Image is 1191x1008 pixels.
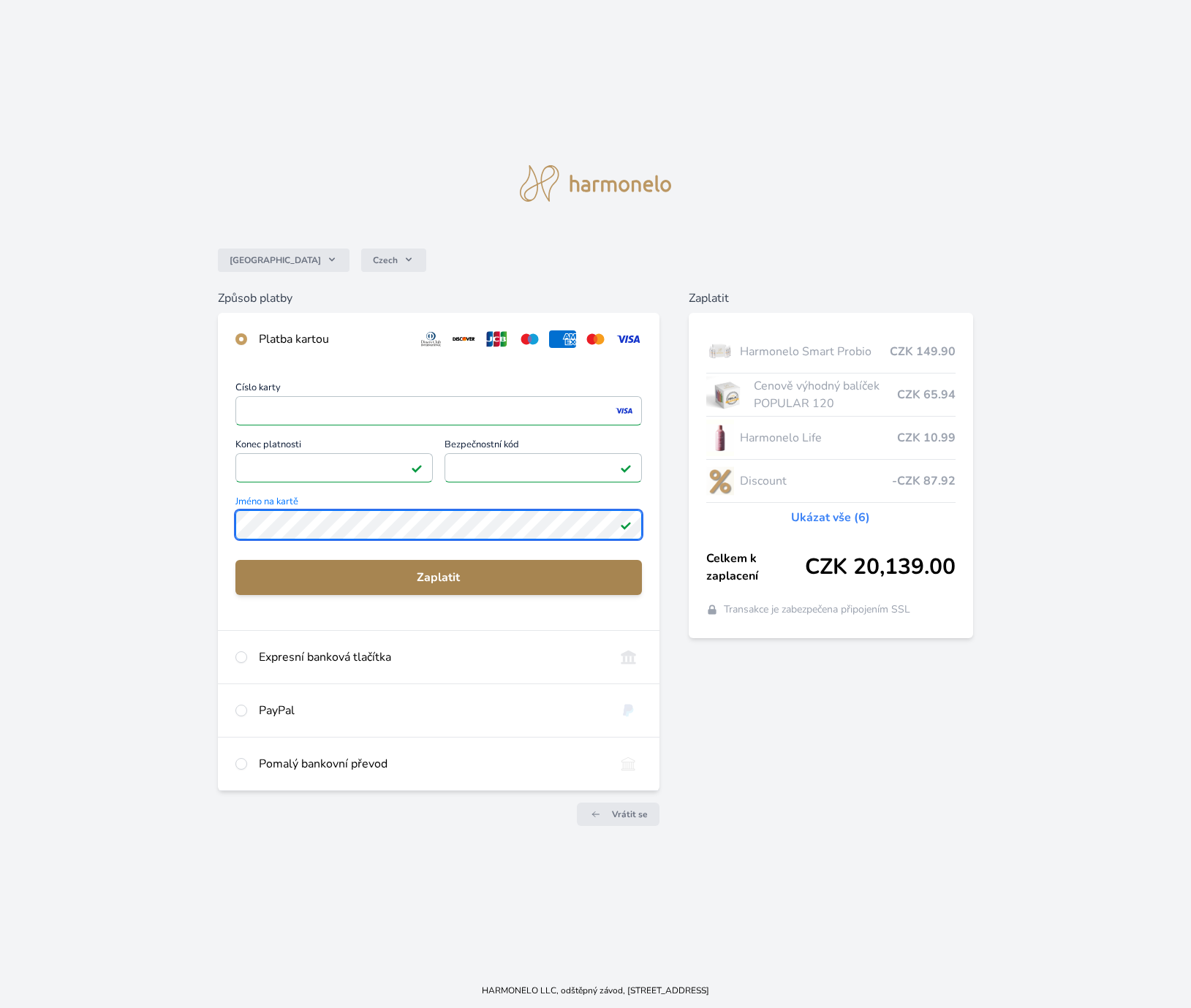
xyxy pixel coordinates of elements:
[791,509,870,526] a: Ukázat vše (6)
[615,755,642,773] img: bankTransfer_IBAN.svg
[235,510,642,539] input: Jméno na kartěPlatné pole
[740,429,897,447] span: Harmonelo Life
[218,249,349,272] button: [GEOGRAPHIC_DATA]
[706,376,748,413] img: popular.jpg
[235,383,642,396] span: Číslo karty
[259,755,603,773] div: Pomalý bankovní převod
[615,702,642,719] img: paypal.svg
[230,254,321,266] span: [GEOGRAPHIC_DATA]
[235,497,642,510] span: Jméno na kartě
[890,343,956,360] span: CZK 149.90
[242,458,426,478] iframe: Iframe pro datum vypršení platnosti
[259,648,603,666] div: Expresní banková tlačítka
[706,463,734,499] img: discount-lo.png
[615,648,642,666] img: onlineBanking_CZ.svg
[740,343,890,360] span: Harmonelo Smart Probio
[411,462,423,474] img: Platné pole
[577,803,659,826] a: Vrátit se
[361,249,426,272] button: Czech
[373,254,398,266] span: Czech
[689,289,973,307] h6: Zaplatit
[897,386,956,403] span: CZK 65.94
[897,429,956,447] span: CZK 10.99
[724,602,910,617] span: Transakce je zabezpečena připojením SSL
[582,330,609,348] img: mc.svg
[450,330,477,348] img: discover.svg
[259,702,603,719] div: PayPal
[740,472,892,490] span: Discount
[620,519,632,531] img: Platné pole
[620,462,632,474] img: Platné pole
[417,330,445,348] img: diners.svg
[615,330,642,348] img: visa.svg
[706,550,805,585] span: Celkem k zaplacení
[754,377,897,412] span: Cenově výhodný balíček POPULAR 120
[549,330,576,348] img: amex.svg
[706,333,734,370] img: Box-6-lahvi-SMART-PROBIO-1_(1)-lo.png
[259,330,406,348] div: Platba kartou
[242,401,635,421] iframe: Iframe pro číslo karty
[520,165,672,202] img: logo.svg
[612,808,648,820] span: Vrátit se
[483,330,510,348] img: jcb.svg
[451,458,635,478] iframe: Iframe pro bezpečnostní kód
[247,569,630,586] span: Zaplatit
[218,289,659,307] h6: Způsob platby
[235,560,642,595] button: Zaplatit
[805,554,956,580] span: CZK 20,139.00
[614,404,634,417] img: visa
[445,440,642,453] span: Bezpečnostní kód
[892,472,956,490] span: -CZK 87.92
[235,440,433,453] span: Konec platnosti
[706,420,734,456] img: CLEAN_LIFE_se_stinem_x-lo.jpg
[516,330,543,348] img: maestro.svg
